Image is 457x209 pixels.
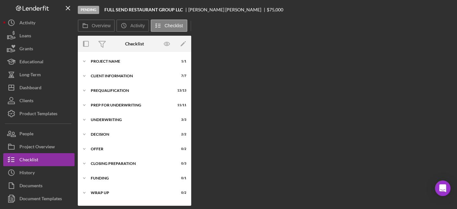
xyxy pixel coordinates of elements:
div: Wrap Up [91,191,170,195]
div: [PERSON_NAME] [PERSON_NAME] [188,7,267,12]
button: Activity [116,19,149,32]
div: People [19,127,33,142]
div: History [19,166,35,181]
button: People [3,127,75,140]
div: Client Information [91,74,170,78]
button: Checklist [151,19,187,32]
button: Long-Term [3,68,75,81]
div: Decision [91,132,170,136]
div: Pending [78,6,99,14]
button: Loans [3,29,75,42]
button: Grants [3,42,75,55]
div: Long-Term [19,68,41,83]
button: Educational [3,55,75,68]
div: 2 / 2 [175,132,186,136]
div: Grants [19,42,33,57]
div: 1 / 1 [175,59,186,63]
div: Project Name [91,59,170,63]
button: Project Overview [3,140,75,153]
div: Checklist [19,153,38,168]
button: Overview [78,19,115,32]
button: Checklist [3,153,75,166]
button: Document Templates [3,192,75,205]
div: Clients [19,94,33,109]
div: Prequalification [91,89,170,92]
div: Open Intercom Messenger [435,180,451,196]
div: 0 / 3 [175,162,186,166]
div: Document Templates [19,192,62,207]
div: 0 / 1 [175,176,186,180]
button: Activity [3,16,75,29]
div: Prep for Underwriting [91,103,170,107]
b: FULL SEND RESTAURANT GROUP LLC [104,7,183,12]
label: Activity [130,23,145,28]
button: Dashboard [3,81,75,94]
label: Checklist [165,23,183,28]
button: History [3,166,75,179]
div: Checklist [125,41,144,46]
div: Offer [91,147,170,151]
div: Funding [91,176,170,180]
label: Overview [92,23,111,28]
div: 11 / 11 [175,103,186,107]
div: 0 / 2 [175,191,186,195]
div: 13 / 13 [175,89,186,92]
div: Underwriting [91,118,170,122]
div: Educational [19,55,43,70]
div: 7 / 7 [175,74,186,78]
div: 3 / 3 [175,118,186,122]
button: Product Templates [3,107,75,120]
div: Product Templates [19,107,57,122]
div: Dashboard [19,81,41,96]
div: Activity [19,16,35,31]
button: Documents [3,179,75,192]
div: Closing Preparation [91,162,170,166]
button: Clients [3,94,75,107]
div: Project Overview [19,140,55,155]
div: Loans [19,29,31,44]
span: $75,000 [267,7,283,12]
div: 0 / 2 [175,147,186,151]
div: Documents [19,179,42,194]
